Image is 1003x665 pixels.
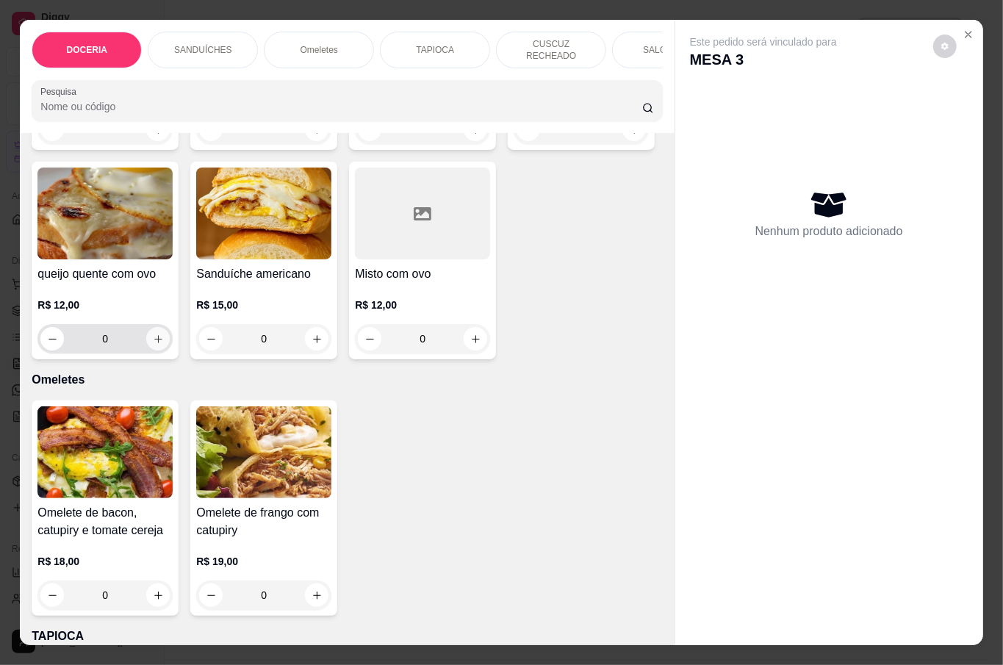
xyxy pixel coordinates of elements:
button: decrease-product-quantity [40,327,64,351]
button: increase-product-quantity [305,327,328,351]
p: SANDUÍCHES [174,44,232,56]
img: product-image [196,406,331,498]
button: increase-product-quantity [146,327,170,351]
p: TAPIOCA [416,44,454,56]
h4: Omelete de bacon, catupiry e tomate cereja [37,504,173,539]
img: product-image [37,168,173,259]
p: Omeletes [32,371,662,389]
button: Close [957,23,980,46]
p: R$ 12,00 [355,298,490,312]
button: increase-product-quantity [464,327,487,351]
button: decrease-product-quantity [358,327,381,351]
p: SALGADOS [643,44,691,56]
p: TAPIOCA [32,628,662,645]
h4: Sanduíche americano [196,265,331,283]
img: product-image [196,168,331,259]
img: product-image [37,406,173,498]
h4: queijo quente com ovo [37,265,173,283]
p: Omeletes [301,44,338,56]
label: Pesquisa [40,85,82,98]
p: R$ 12,00 [37,298,173,312]
p: Nenhum produto adicionado [755,223,903,240]
input: Pesquisa [40,99,642,114]
h4: Misto com ovo [355,265,490,283]
p: R$ 19,00 [196,554,331,569]
p: CUSCUZ RECHEADO [508,38,594,62]
p: DOCERIA [67,44,107,56]
p: R$ 15,00 [196,298,331,312]
p: MESA 3 [690,49,837,70]
button: decrease-product-quantity [933,35,957,58]
p: R$ 18,00 [37,554,173,569]
h4: Omelete de frango com catupiry [196,504,331,539]
p: Este pedido será vinculado para [690,35,837,49]
button: decrease-product-quantity [199,327,223,351]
